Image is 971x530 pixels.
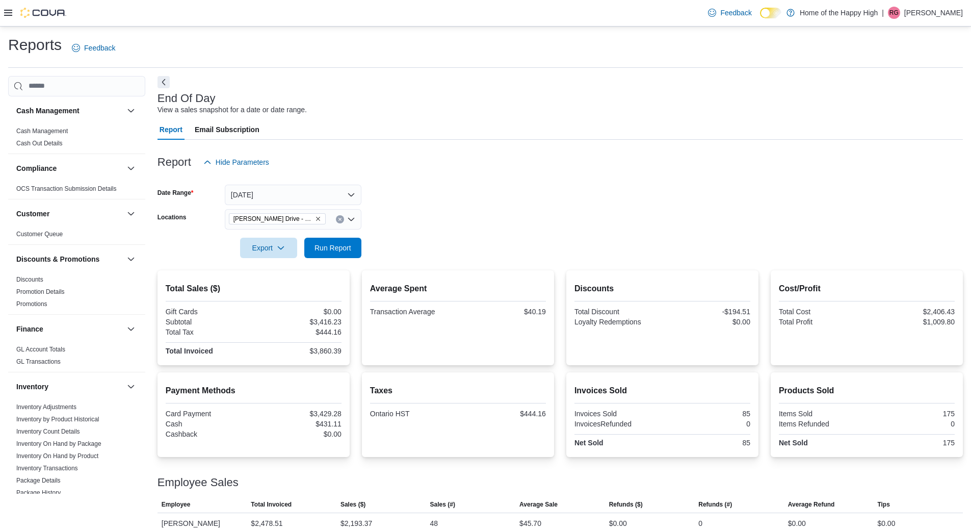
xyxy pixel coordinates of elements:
a: Inventory Count Details [16,428,80,435]
span: Hide Parameters [216,157,269,167]
strong: Total Invoiced [166,347,213,355]
a: Package History [16,489,61,496]
div: $0.00 [664,318,750,326]
span: Run Report [314,243,351,253]
div: $40.19 [460,308,546,316]
span: Sales ($) [340,500,365,509]
a: Inventory Transactions [16,465,78,472]
button: Discounts & Promotions [16,254,123,264]
h2: Taxes [370,385,546,397]
h1: Reports [8,35,62,55]
h3: Report [158,156,191,168]
a: Customer Queue [16,231,63,238]
div: 85 [664,410,750,418]
button: Finance [16,324,123,334]
span: GL Transactions [16,358,61,366]
div: Loyalty Redemptions [574,318,661,326]
span: GL Account Totals [16,345,65,354]
div: $0.00 [877,517,895,529]
span: Feedback [84,43,115,53]
span: Employee [162,500,191,509]
h2: Average Spent [370,283,546,295]
div: Card Payment [166,410,252,418]
div: Subtotal [166,318,252,326]
h2: Cost/Profit [779,283,955,295]
div: 85 [664,439,750,447]
div: Discounts & Promotions [8,273,145,314]
h2: Products Sold [779,385,955,397]
a: Promotions [16,300,47,308]
h3: Employee Sales [158,476,239,489]
div: $3,416.23 [255,318,342,326]
div: $431.11 [255,420,342,428]
a: Feedback [68,38,119,58]
span: Inventory On Hand by Product [16,452,98,460]
div: Items Refunded [779,420,865,428]
span: Average Refund [788,500,835,509]
div: 0 [869,420,955,428]
span: Discounts [16,275,43,284]
button: Open list of options [347,215,355,223]
label: Date Range [158,189,194,197]
div: -$194.51 [664,308,750,316]
a: Cash Out Details [16,140,63,147]
a: GL Transactions [16,358,61,365]
div: Items Sold [779,410,865,418]
span: Export [246,238,291,258]
div: $444.16 [255,328,342,336]
a: OCS Transaction Submission Details [16,185,117,192]
div: $0.00 [609,517,627,529]
span: Report [160,119,182,140]
a: Feedback [704,3,755,23]
button: Compliance [125,162,137,174]
div: View a sales snapshot for a date or date range. [158,105,307,115]
h3: Customer [16,209,49,219]
div: 175 [869,410,955,418]
span: Email Subscription [195,119,259,140]
h3: Compliance [16,163,57,173]
span: Cash Out Details [16,139,63,147]
div: Cashback [166,430,252,438]
button: Customer [16,209,123,219]
div: Invoices Sold [574,410,661,418]
h2: Total Sales ($) [166,283,342,295]
button: Export [240,238,297,258]
span: Dundas - Osler Drive - Friendly Stranger [229,213,326,224]
button: Hide Parameters [199,152,273,172]
button: Next [158,76,170,88]
div: $444.16 [460,410,546,418]
span: Inventory Count Details [16,427,80,436]
div: $0.00 [788,517,806,529]
span: Inventory Transactions [16,464,78,472]
span: Inventory Adjustments [16,403,76,411]
a: Inventory Adjustments [16,403,76,411]
div: $0.00 [255,308,342,316]
span: Tips [877,500,889,509]
img: Cova [20,8,66,18]
span: Refunds (#) [698,500,732,509]
span: Total Invoiced [251,500,292,509]
button: Customer [125,208,137,220]
button: Run Report [304,238,361,258]
span: OCS Transaction Submission Details [16,185,117,193]
button: Discounts & Promotions [125,253,137,265]
a: Inventory On Hand by Package [16,440,101,447]
a: Inventory by Product Historical [16,416,99,423]
div: 48 [430,517,438,529]
button: Cash Management [125,105,137,117]
div: $2,193.37 [340,517,372,529]
p: | [882,7,884,19]
span: Feedback [720,8,751,18]
div: $2,478.51 [251,517,282,529]
div: Total Tax [166,328,252,336]
div: Total Profit [779,318,865,326]
span: [PERSON_NAME] Drive - Friendly Stranger [233,214,313,224]
div: $3,429.28 [255,410,342,418]
button: Cash Management [16,106,123,116]
h2: Invoices Sold [574,385,750,397]
a: Inventory On Hand by Product [16,452,98,460]
div: $45.70 [519,517,541,529]
div: InvoicesRefunded [574,420,661,428]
